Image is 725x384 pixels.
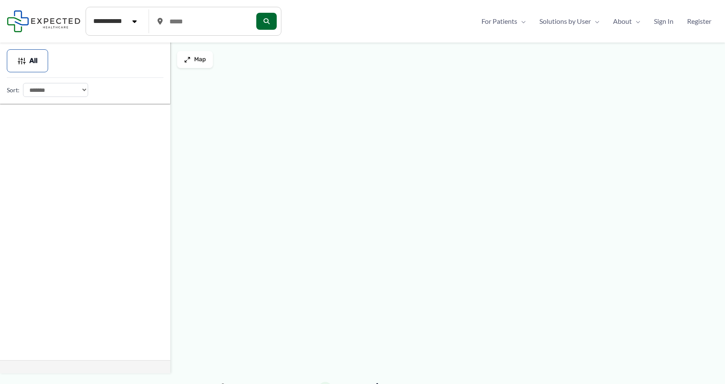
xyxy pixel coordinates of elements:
[687,15,711,28] span: Register
[17,57,26,65] img: Filter
[29,58,37,64] span: All
[194,56,206,63] span: Map
[533,15,606,28] a: Solutions by UserMenu Toggle
[647,15,680,28] a: Sign In
[481,15,517,28] span: For Patients
[177,51,213,68] button: Map
[517,15,526,28] span: Menu Toggle
[632,15,640,28] span: Menu Toggle
[475,15,533,28] a: For PatientsMenu Toggle
[613,15,632,28] span: About
[7,85,20,96] label: Sort:
[539,15,591,28] span: Solutions by User
[654,15,673,28] span: Sign In
[7,49,48,72] button: All
[606,15,647,28] a: AboutMenu Toggle
[591,15,599,28] span: Menu Toggle
[7,10,80,32] img: Expected Healthcare Logo - side, dark font, small
[680,15,718,28] a: Register
[184,56,191,63] img: Maximize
